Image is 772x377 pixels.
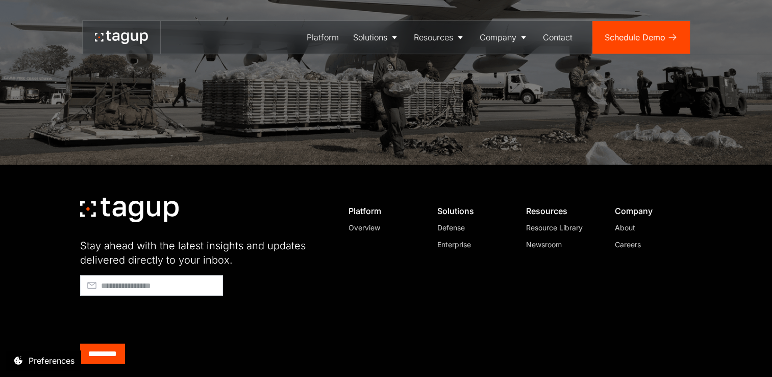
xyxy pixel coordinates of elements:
[526,222,595,233] a: Resource Library
[480,31,516,43] div: Company
[615,239,684,250] a: Careers
[615,206,684,216] div: Company
[80,300,235,340] iframe: reCAPTCHA
[526,239,595,250] a: Newsroom
[592,21,690,54] a: Schedule Demo
[526,206,595,216] div: Resources
[307,31,339,43] div: Platform
[353,31,387,43] div: Solutions
[29,355,74,367] div: Preferences
[472,21,536,54] a: Company
[348,222,418,233] a: Overview
[605,31,665,43] div: Schedule Demo
[407,21,472,54] a: Resources
[300,21,346,54] a: Platform
[414,31,453,43] div: Resources
[437,206,507,216] div: Solutions
[437,222,507,233] a: Defense
[437,239,507,250] a: Enterprise
[346,21,407,54] a: Solutions
[615,222,684,233] a: About
[80,275,325,364] form: Footer - Early Access
[348,206,418,216] div: Platform
[543,31,572,43] div: Contact
[536,21,580,54] a: Contact
[80,239,325,267] div: Stay ahead with the latest insights and updates delivered directly to your inbox.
